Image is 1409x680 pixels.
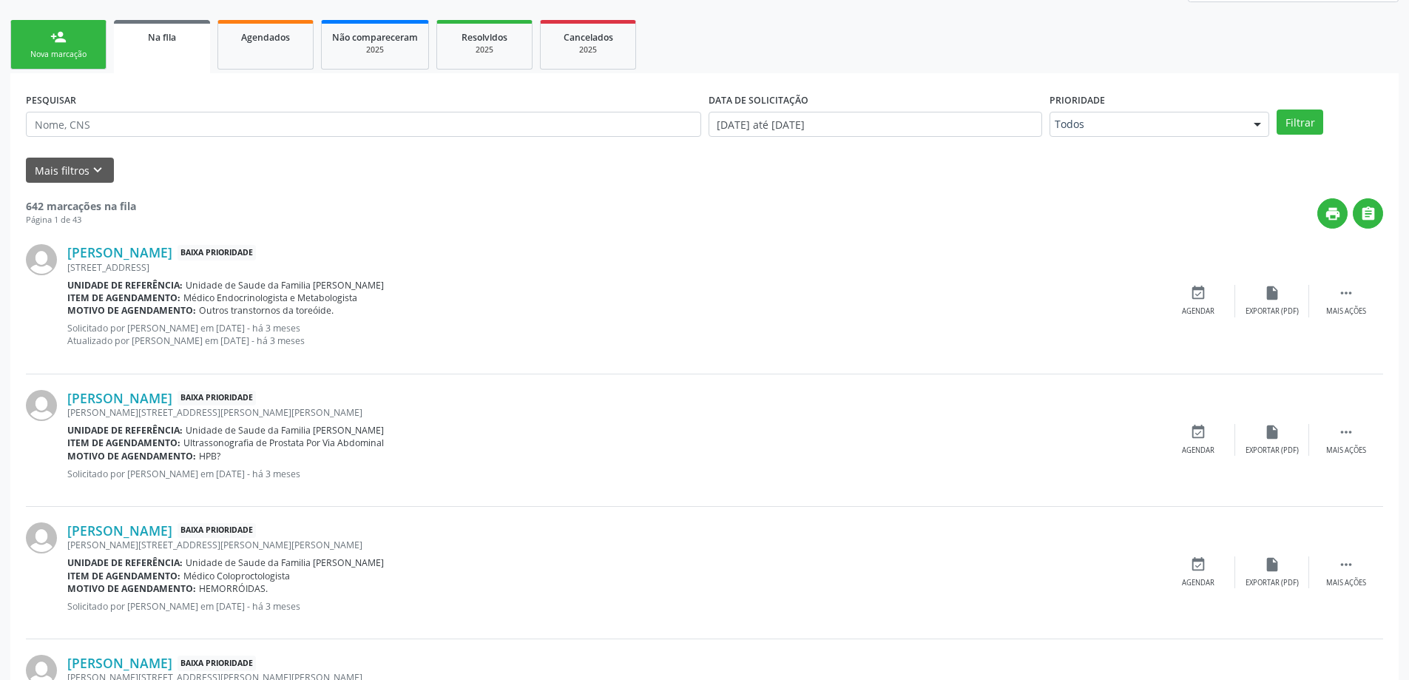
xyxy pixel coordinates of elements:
[178,656,256,671] span: Baixa Prioridade
[26,89,76,112] label: PESQUISAR
[67,450,196,462] b: Motivo de agendamento:
[199,304,334,317] span: Outros transtornos da toreóide.
[551,44,625,55] div: 2025
[26,112,701,137] input: Nome, CNS
[186,556,384,569] span: Unidade de Saude da Familia [PERSON_NAME]
[67,279,183,292] b: Unidade de referência:
[1360,206,1376,222] i: 
[1317,198,1348,229] button: print
[21,49,95,60] div: Nova marcação
[186,424,384,437] span: Unidade de Saude da Familia [PERSON_NAME]
[67,655,172,671] a: [PERSON_NAME]
[1338,424,1354,440] i: 
[26,158,114,184] button: Mais filtroskeyboard_arrow_down
[564,31,613,44] span: Cancelados
[67,390,172,406] a: [PERSON_NAME]
[183,570,290,582] span: Médico Coloproctologista
[199,582,268,595] span: HEMORRÓIDAS.
[1326,445,1366,456] div: Mais ações
[1246,306,1299,317] div: Exportar (PDF)
[26,390,57,421] img: img
[67,437,180,449] b: Item de agendamento:
[89,162,106,178] i: keyboard_arrow_down
[1246,445,1299,456] div: Exportar (PDF)
[1326,578,1366,588] div: Mais ações
[148,31,176,44] span: Na fila
[1338,285,1354,301] i: 
[183,437,384,449] span: Ultrassonografia de Prostata Por Via Abdominal
[1264,285,1280,301] i: insert_drive_file
[462,31,507,44] span: Resolvidos
[67,582,196,595] b: Motivo de agendamento:
[1325,206,1341,222] i: print
[67,600,1161,613] p: Solicitado por [PERSON_NAME] em [DATE] - há 3 meses
[447,44,521,55] div: 2025
[1264,556,1280,573] i: insert_drive_file
[1277,110,1323,135] button: Filtrar
[1338,556,1354,573] i: 
[1050,89,1105,112] label: Prioridade
[709,112,1042,137] input: Selecione um intervalo
[1055,117,1239,132] span: Todos
[67,261,1161,274] div: [STREET_ADDRESS]
[1182,578,1214,588] div: Agendar
[67,292,180,304] b: Item de agendamento:
[67,406,1161,419] div: [PERSON_NAME][STREET_ADDRESS][PERSON_NAME][PERSON_NAME]
[332,31,418,44] span: Não compareceram
[199,450,220,462] span: HPB?
[1182,445,1214,456] div: Agendar
[709,89,808,112] label: DATA DE SOLICITAÇÃO
[67,304,196,317] b: Motivo de agendamento:
[178,245,256,260] span: Baixa Prioridade
[1353,198,1383,229] button: 
[67,322,1161,347] p: Solicitado por [PERSON_NAME] em [DATE] - há 3 meses Atualizado por [PERSON_NAME] em [DATE] - há 3...
[67,522,172,539] a: [PERSON_NAME]
[186,279,384,292] span: Unidade de Saude da Familia [PERSON_NAME]
[50,29,67,45] div: person_add
[67,424,183,437] b: Unidade de referência:
[26,199,136,213] strong: 642 marcações na fila
[1182,306,1214,317] div: Agendar
[178,523,256,539] span: Baixa Prioridade
[1190,285,1206,301] i: event_available
[26,214,136,226] div: Página 1 de 43
[1246,578,1299,588] div: Exportar (PDF)
[67,556,183,569] b: Unidade de referência:
[26,244,57,275] img: img
[178,391,256,406] span: Baixa Prioridade
[1190,556,1206,573] i: event_available
[332,44,418,55] div: 2025
[183,292,357,304] span: Médico Endocrinologista e Metabologista
[1264,424,1280,440] i: insert_drive_file
[1190,424,1206,440] i: event_available
[1326,306,1366,317] div: Mais ações
[67,244,172,260] a: [PERSON_NAME]
[67,570,180,582] b: Item de agendamento:
[67,468,1161,480] p: Solicitado por [PERSON_NAME] em [DATE] - há 3 meses
[241,31,290,44] span: Agendados
[26,522,57,553] img: img
[67,539,1161,551] div: [PERSON_NAME][STREET_ADDRESS][PERSON_NAME][PERSON_NAME]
